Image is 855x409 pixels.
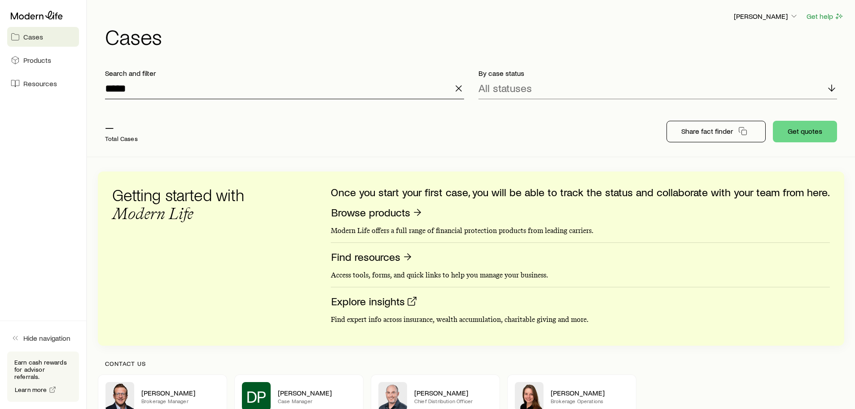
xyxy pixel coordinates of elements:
[414,388,492,397] p: [PERSON_NAME]
[773,121,837,142] button: Get quotes
[23,56,51,65] span: Products
[105,121,138,133] p: —
[331,295,418,308] a: Explore insights
[666,121,766,142] button: Share fact finder
[551,388,629,397] p: [PERSON_NAME]
[806,11,844,22] button: Get help
[112,186,256,223] h3: Getting started with
[105,360,837,367] p: Contact us
[23,334,70,343] span: Hide navigation
[7,27,79,47] a: Cases
[331,250,413,264] a: Find resources
[733,11,799,22] button: [PERSON_NAME]
[23,79,57,88] span: Resources
[331,271,830,280] p: Access tools, forms, and quick links to help you manage your business.
[7,352,79,402] div: Earn cash rewards for advisor referrals.Learn more
[331,186,830,198] p: Once you start your first case, you will be able to track the status and collaborate with your te...
[15,387,47,393] span: Learn more
[7,50,79,70] a: Products
[7,328,79,348] button: Hide navigation
[478,82,532,94] p: All statuses
[105,26,844,47] h1: Cases
[23,32,43,41] span: Cases
[7,74,79,93] a: Resources
[14,359,72,380] p: Earn cash rewards for advisor referrals.
[278,397,356,405] p: Case Manager
[478,69,837,78] p: By case status
[141,388,219,397] p: [PERSON_NAME]
[331,315,830,324] p: Find expert info across insurance, wealth accumulation, charitable giving and more.
[141,397,219,405] p: Brokerage Manager
[246,387,267,405] span: DP
[331,226,830,235] p: Modern Life offers a full range of financial protection products from leading carriers.
[331,206,423,220] a: Browse products
[105,69,464,78] p: Search and filter
[681,127,733,136] p: Share fact finder
[278,388,356,397] p: [PERSON_NAME]
[112,204,193,223] span: Modern Life
[414,397,492,405] p: Chief Distribution Officer
[105,135,138,142] p: Total Cases
[551,397,629,405] p: Brokerage Operations
[734,12,798,21] p: [PERSON_NAME]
